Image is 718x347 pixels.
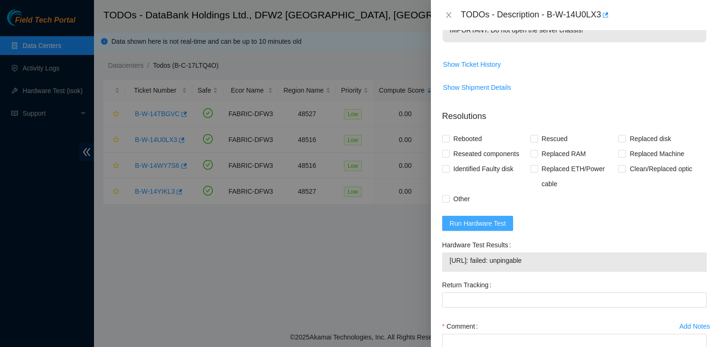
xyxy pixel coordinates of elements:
[679,323,710,330] div: Add Notes
[450,131,486,146] span: Rebooted
[442,11,455,20] button: Close
[442,277,495,292] label: Return Tracking
[443,80,512,95] button: Show Shipment Details
[443,82,511,93] span: Show Shipment Details
[442,292,707,308] input: Return Tracking
[442,216,514,231] button: Run Hardware Test
[538,161,619,191] span: Replaced ETH/Power cable
[679,319,710,334] button: Add Notes
[626,146,688,161] span: Replaced Machine
[626,161,696,176] span: Clean/Replaced optic
[442,103,707,123] p: Resolutions
[450,191,474,206] span: Other
[538,146,590,161] span: Replaced RAM
[443,59,501,70] span: Show Ticket History
[461,8,707,23] div: TODOs - Description - B-W-14U0LX3
[450,161,517,176] span: Identified Faulty disk
[443,57,501,72] button: Show Ticket History
[538,131,571,146] span: Rescued
[626,131,675,146] span: Replaced disk
[442,237,515,252] label: Hardware Test Results
[450,218,506,229] span: Run Hardware Test
[450,255,699,266] span: [URL]: failed: unpingable
[442,319,482,334] label: Comment
[445,11,453,19] span: close
[450,146,523,161] span: Reseated components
